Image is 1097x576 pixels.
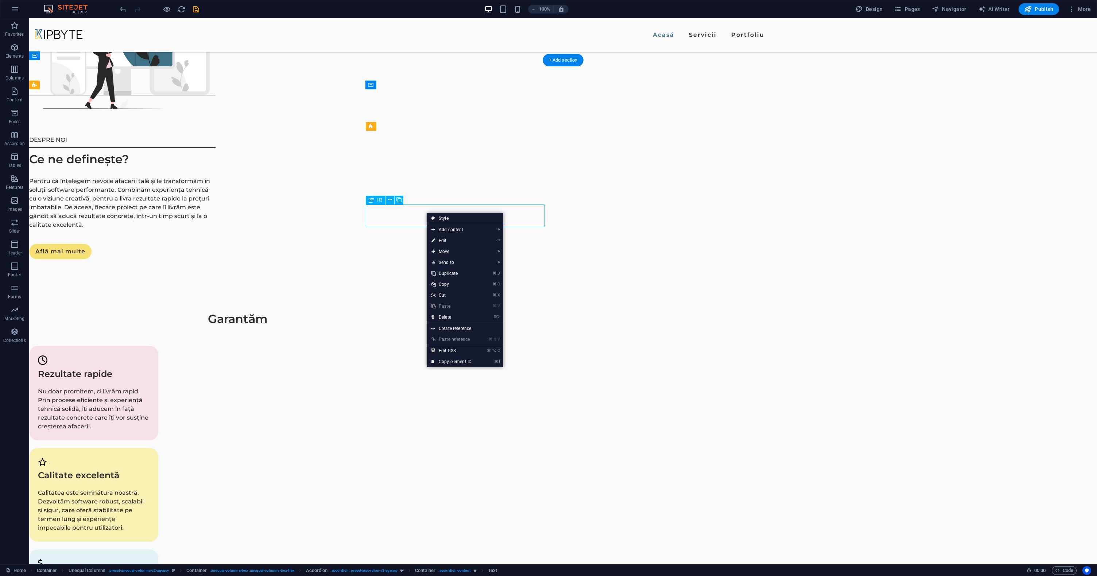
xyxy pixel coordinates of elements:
a: Style [427,213,503,224]
img: Editor Logo [42,5,97,13]
button: Usercentrics [1082,566,1091,575]
p: Elements [5,53,24,59]
i: ⇧ [493,337,497,342]
span: Pages [894,5,920,13]
button: save [191,5,200,13]
button: Navigator [929,3,969,15]
i: ⌘ [493,271,497,276]
i: Undo: Edit headline (Ctrl+Z) [119,5,127,13]
a: Send to [427,257,492,268]
a: ⌘CCopy [427,279,476,290]
a: ⌘XCut [427,290,476,301]
p: Forms [8,294,21,300]
button: reload [177,5,186,13]
i: This element is a customizable preset [400,568,404,572]
i: ⌘ [493,304,497,308]
a: ⏎Edit [427,235,476,246]
a: Click to cancel selection. Double-click to open Pages [6,566,26,575]
i: ⌘ [493,293,497,297]
i: X [497,293,500,297]
a: ⌘⇧VPaste reference [427,334,476,345]
p: Favorites [5,31,24,37]
p: Marketing [4,316,24,322]
span: . accordion .preset-accordion-v3-agency [330,566,398,575]
p: Content [7,97,23,103]
i: ⌘ [494,359,498,364]
p: Header [7,250,22,256]
i: Element contains an animation [473,568,477,572]
p: Features [6,184,23,190]
a: ⌘VPaste [427,301,476,312]
h6: Session time [1027,566,1046,575]
i: ⌥ [492,348,497,353]
i: ⌦ [494,315,500,319]
button: 100% [528,5,554,13]
i: V [497,304,500,308]
div: Design (Ctrl+Alt+Y) [853,3,886,15]
a: ⌘⌥CEdit CSS [427,345,476,356]
p: Collections [3,338,26,343]
i: C [497,282,500,287]
p: Images [7,206,22,212]
span: More [1068,5,1091,13]
span: AI Writer [978,5,1010,13]
span: Design [856,5,883,13]
i: D [497,271,500,276]
p: Boxes [9,119,21,125]
button: Publish [1019,3,1059,15]
button: undo [119,5,127,13]
i: ⌘ [493,282,497,287]
button: Click here to leave preview mode and continue editing [162,5,171,13]
span: . preset-unequal-columns-v2-agency [108,566,169,575]
p: Slider [9,228,20,234]
i: Reload page [177,5,186,13]
span: . unequal-columns-box .unequal-columns-box-flex [210,566,294,575]
span: 00 00 [1034,566,1046,575]
a: Create reference [427,323,503,334]
span: Add content [427,224,492,235]
a: ⌘ICopy element ID [427,356,476,367]
span: : [1039,568,1040,573]
span: . accordion-content [438,566,470,575]
i: C [497,348,500,353]
nav: breadcrumb [37,566,497,575]
span: Click to select. Double-click to edit [69,566,105,575]
span: Click to select. Double-click to edit [186,566,207,575]
i: This element is a customizable preset [172,568,175,572]
span: Click to select. Double-click to edit [37,566,57,575]
i: V [497,337,500,342]
p: Accordion [4,141,25,147]
p: Tables [8,163,21,168]
span: Move [427,246,492,257]
a: ⌦Delete [427,312,476,323]
button: More [1065,3,1094,15]
p: Columns [5,75,24,81]
i: ⌘ [487,348,491,353]
i: On resize automatically adjust zoom level to fit chosen device. [558,6,565,12]
span: H3 [377,198,382,202]
button: AI Writer [975,3,1013,15]
span: Publish [1024,5,1053,13]
i: Save (Ctrl+S) [192,5,200,13]
button: Pages [891,3,923,15]
div: + Add section [543,54,584,66]
span: Click to select. Double-click to edit [488,566,497,575]
i: ⏎ [496,238,500,243]
button: Design [853,3,886,15]
button: Code [1052,566,1077,575]
span: Click to select. Double-click to edit [415,566,435,575]
span: Navigator [932,5,966,13]
span: Click to select. Double-click to edit [306,566,328,575]
p: Footer [8,272,21,278]
h6: 100% [539,5,551,13]
i: ⌘ [488,337,492,342]
span: Code [1055,566,1073,575]
a: ⌘DDuplicate [427,268,476,279]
